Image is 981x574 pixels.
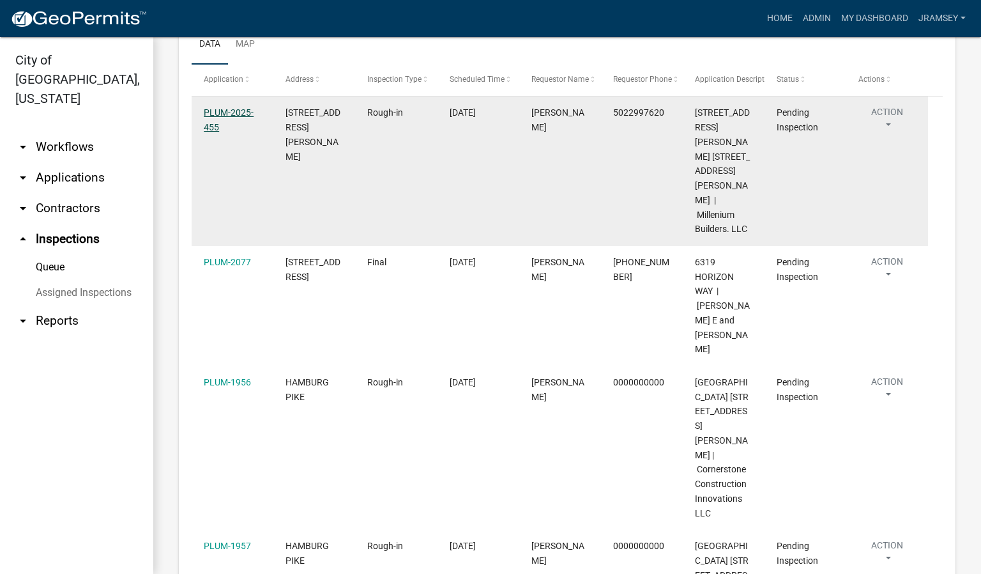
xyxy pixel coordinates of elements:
[285,75,314,84] span: Address
[285,107,340,161] span: 227 HOPKINS LANE
[204,107,254,132] a: PLUM-2025-455
[437,65,519,95] datatable-header-cell: Scheduled Time
[531,377,584,402] span: roger edwards
[762,6,798,31] a: Home
[531,75,589,84] span: Requestor Name
[450,75,505,84] span: Scheduled Time
[695,377,749,518] span: HAMBURG PIKE 1612 Scott Street, Lot #6 | Cornerstone Construction Innovations LLC
[15,313,31,329] i: arrow_drop_down
[285,257,340,282] span: 6319 HORIZON WAY
[777,541,818,566] span: Pending Inspection
[285,541,329,566] span: HAMBURG PIKE
[613,541,664,551] span: 0000000000
[695,75,775,84] span: Application Description
[531,541,584,566] span: roger edwards
[204,75,243,84] span: Application
[204,541,251,551] a: PLUM-1957
[777,107,818,132] span: Pending Inspection
[192,65,273,95] datatable-header-cell: Application
[204,257,251,267] a: PLUM-2077
[531,257,584,282] span: Chris Robertson
[450,375,507,390] div: [DATE]
[798,6,836,31] a: Admin
[450,255,507,270] div: [DATE]
[367,541,403,551] span: Rough-in
[858,105,916,137] button: Action
[450,105,507,120] div: [DATE]
[450,539,507,554] div: [DATE]
[683,65,764,95] datatable-header-cell: Application Description
[613,107,664,118] span: 5022997620
[764,65,846,95] datatable-header-cell: Status
[228,24,262,65] a: Map
[913,6,971,31] a: jramsey
[695,257,750,355] span: 6319 HORIZON WAY | Hopkins Gregory E and Carrie R
[858,75,885,84] span: Actions
[285,377,329,402] span: HAMBURG PIKE
[355,65,437,95] datatable-header-cell: Inspection Type
[192,24,228,65] a: Data
[846,65,928,95] datatable-header-cell: Actions
[613,377,664,387] span: 0000000000
[15,231,31,247] i: arrow_drop_up
[613,75,672,84] span: Requestor Phone
[858,255,916,287] button: Action
[777,75,799,84] span: Status
[367,257,386,267] span: Final
[273,65,355,95] datatable-header-cell: Address
[367,75,422,84] span: Inspection Type
[695,107,750,234] span: 227 HOPKINS LANE 227 Hopkins Lane | Millenium Builders. LLC
[519,65,600,95] datatable-header-cell: Requestor Name
[836,6,913,31] a: My Dashboard
[531,107,584,132] span: Paul Pittman
[204,377,251,387] a: PLUM-1956
[15,201,31,216] i: arrow_drop_down
[601,65,683,95] datatable-header-cell: Requestor Phone
[367,107,403,118] span: Rough-in
[367,377,403,387] span: Rough-in
[613,257,669,282] span: 812-820-1832
[15,170,31,185] i: arrow_drop_down
[858,539,916,571] button: Action
[15,139,31,155] i: arrow_drop_down
[777,377,818,402] span: Pending Inspection
[858,375,916,407] button: Action
[777,257,818,282] span: Pending Inspection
